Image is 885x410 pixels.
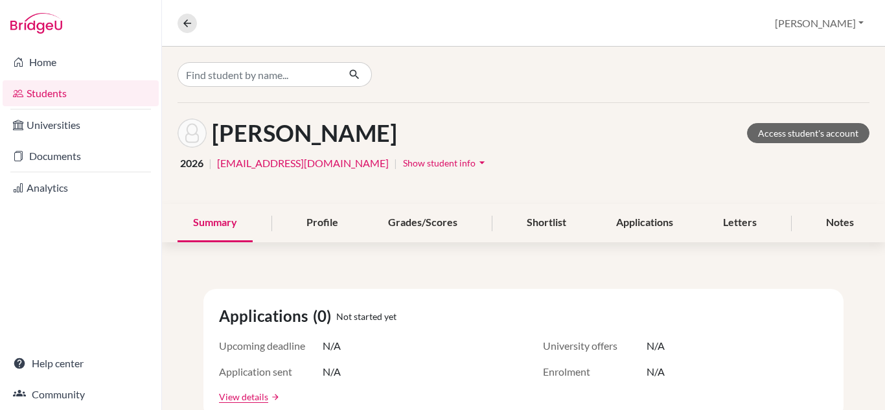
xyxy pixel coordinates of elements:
a: Analytics [3,175,159,201]
div: Applications [601,204,689,242]
img: Bridge-U [10,13,62,34]
div: Grades/Scores [373,204,473,242]
span: Not started yet [336,310,397,323]
span: N/A [323,364,341,380]
h1: [PERSON_NAME] [212,119,397,147]
span: Upcoming deadline [219,338,323,354]
span: 2026 [180,155,203,171]
input: Find student by name... [178,62,338,87]
a: Home [3,49,159,75]
a: Universities [3,112,159,138]
span: N/A [647,338,665,354]
span: University offers [543,338,647,354]
a: [EMAIL_ADDRESS][DOMAIN_NAME] [217,155,389,171]
i: arrow_drop_down [476,156,488,169]
span: (0) [313,304,336,328]
div: Letters [707,204,772,242]
a: Access student's account [747,123,869,143]
span: N/A [647,364,665,380]
span: N/A [323,338,341,354]
span: | [394,155,397,171]
span: Application sent [219,364,323,380]
span: | [209,155,212,171]
a: Documents [3,143,159,169]
button: Show student infoarrow_drop_down [402,153,489,173]
button: [PERSON_NAME] [769,11,869,36]
span: Applications [219,304,313,328]
span: Enrolment [543,364,647,380]
div: Summary [178,204,253,242]
a: Help center [3,350,159,376]
a: Community [3,382,159,407]
div: Shortlist [511,204,582,242]
div: Profile [291,204,354,242]
img: Ayodeje Murrain's avatar [178,119,207,148]
a: View details [219,390,268,404]
a: arrow_forward [268,393,280,402]
div: Notes [810,204,869,242]
span: Show student info [403,157,476,168]
a: Students [3,80,159,106]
